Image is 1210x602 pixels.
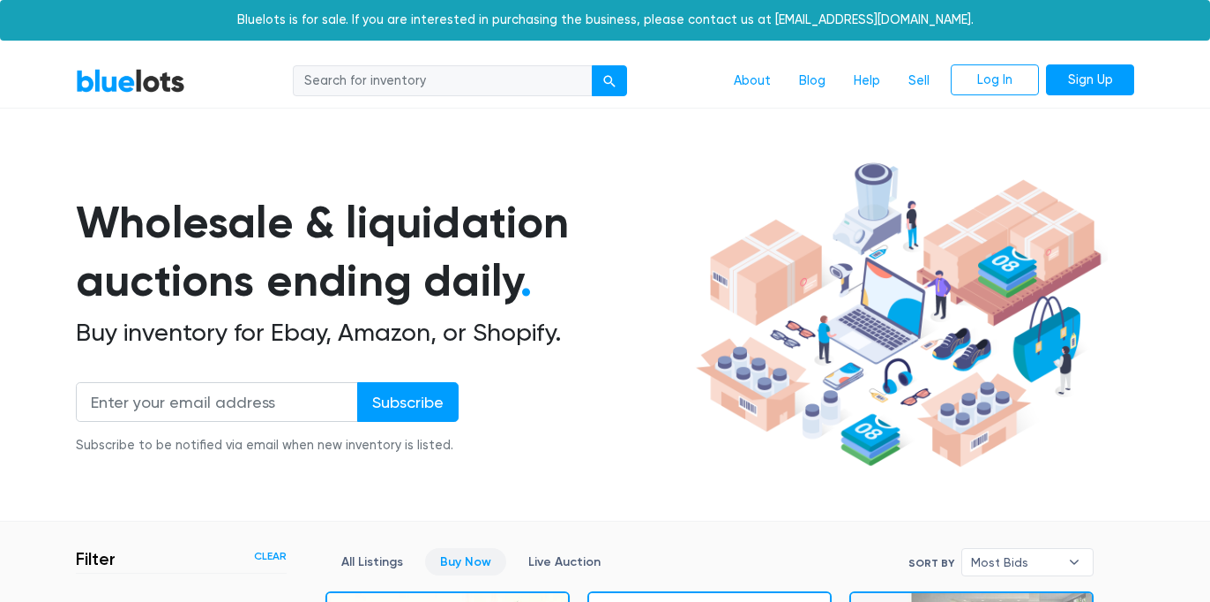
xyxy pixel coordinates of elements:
[1056,549,1093,576] b: ▾
[76,548,116,569] h3: Filter
[951,64,1039,96] a: Log In
[76,436,459,455] div: Subscribe to be notified via email when new inventory is listed.
[76,193,690,311] h1: Wholesale & liquidation auctions ending daily
[1046,64,1134,96] a: Sign Up
[971,549,1059,576] span: Most Bids
[840,64,894,98] a: Help
[76,68,185,94] a: BlueLots
[425,548,506,576] a: Buy Now
[720,64,785,98] a: About
[254,548,287,564] a: Clear
[520,254,532,307] span: .
[326,548,418,576] a: All Listings
[357,382,459,422] input: Subscribe
[513,548,616,576] a: Live Auction
[690,154,1108,476] img: hero-ee84e7d0318cb26816c560f6b4441b76977f77a177738b4e94f68c95b2b83dbb.png
[76,318,690,348] h2: Buy inventory for Ebay, Amazon, or Shopify.
[785,64,840,98] a: Blog
[894,64,944,98] a: Sell
[76,382,358,422] input: Enter your email address
[293,65,593,97] input: Search for inventory
[908,555,954,571] label: Sort By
